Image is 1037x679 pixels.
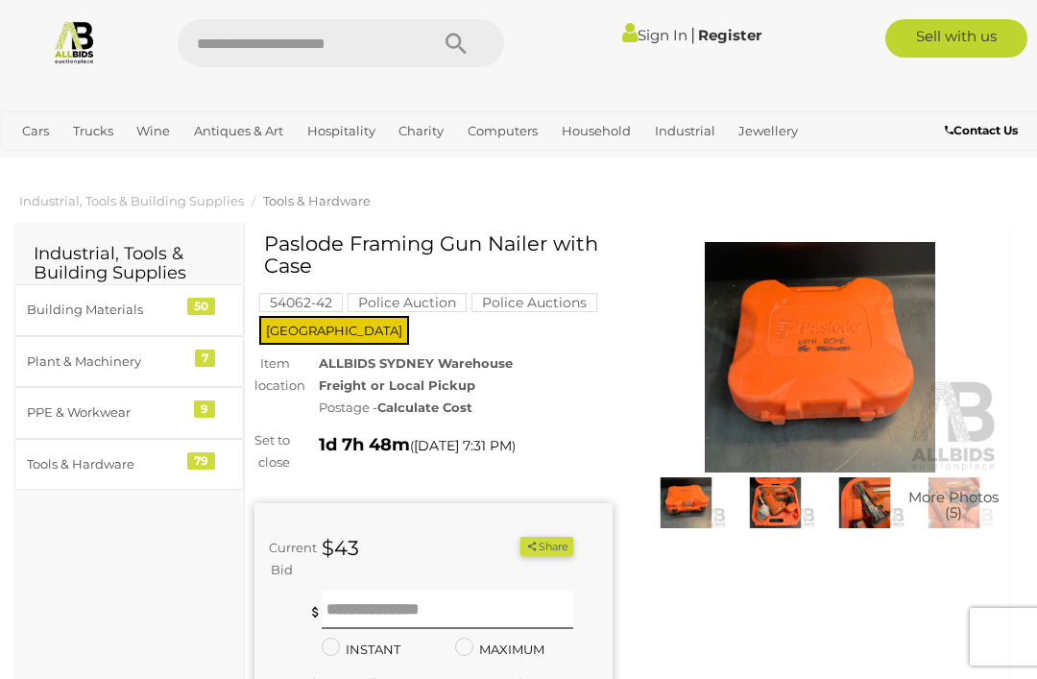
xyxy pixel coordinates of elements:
h2: Industrial, Tools & Building Supplies [34,245,225,283]
strong: $43 [322,536,359,560]
div: Tools & Hardware [27,453,185,475]
span: [GEOGRAPHIC_DATA] [259,316,409,345]
div: 50 [187,298,215,315]
div: Postage - [319,397,612,419]
a: Antiques & Art [186,115,291,147]
div: PPE & Workwear [27,401,185,424]
img: Paslode Framing Gun Nailer with Case [646,477,726,529]
div: 9 [194,400,215,418]
a: Sell with us [885,19,1028,58]
a: Industrial [647,115,723,147]
a: Cars [14,115,57,147]
button: Search [408,19,504,67]
a: [GEOGRAPHIC_DATA] [137,147,289,179]
a: Police Auction [348,295,467,310]
a: Charity [391,115,451,147]
img: Paslode Framing Gun Nailer with Case [914,477,994,529]
span: More Photos (5) [908,489,999,521]
mark: Police Auction [348,293,467,312]
mark: Police Auctions [471,293,597,312]
a: Tools & Hardware [263,193,371,208]
h1: Paslode Framing Gun Nailer with Case [264,232,608,277]
a: Contact Us [945,120,1023,141]
div: 79 [187,452,215,470]
a: Jewellery [731,115,806,147]
span: | [690,24,695,45]
div: Current Bid [254,537,307,582]
b: Contact Us [945,123,1018,137]
a: Tools & Hardware 79 [14,439,244,490]
a: Hospitality [300,115,383,147]
strong: Freight or Local Pickup [319,377,475,393]
span: [DATE] 7:31 PM [414,437,512,454]
img: Paslode Framing Gun Nailer with Case [736,477,815,529]
a: Plant & Machinery 7 [14,336,244,387]
a: Industrial, Tools & Building Supplies [19,193,244,208]
div: Set to close [240,429,304,474]
a: Office [14,147,66,179]
a: Sports [75,147,130,179]
div: Plant & Machinery [27,351,185,373]
mark: 54062-42 [259,293,343,312]
button: Share [520,537,573,557]
a: Household [554,115,639,147]
img: Paslode Framing Gun Nailer with Case [641,242,1000,473]
div: Building Materials [27,299,185,321]
label: INSTANT [322,639,400,661]
a: Police Auctions [471,295,597,310]
li: Watch this item [498,537,518,556]
a: Building Materials 50 [14,284,244,335]
img: Allbids.com.au [52,19,97,64]
a: More Photos(5) [914,477,994,529]
span: ( ) [410,438,516,453]
strong: ALLBIDS SYDNEY Warehouse [319,355,513,371]
a: Sign In [622,26,687,44]
strong: 1d 7h 48m [319,434,410,455]
label: MAXIMUM [455,639,544,661]
strong: Calculate Cost [377,400,472,415]
div: 7 [195,350,215,367]
a: Wine [129,115,178,147]
img: Paslode Framing Gun Nailer with Case [825,477,904,529]
div: Item location [240,352,304,398]
a: Computers [460,115,545,147]
a: Trucks [65,115,121,147]
a: 54062-42 [259,295,343,310]
a: PPE & Workwear 9 [14,387,244,438]
a: Register [698,26,761,44]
